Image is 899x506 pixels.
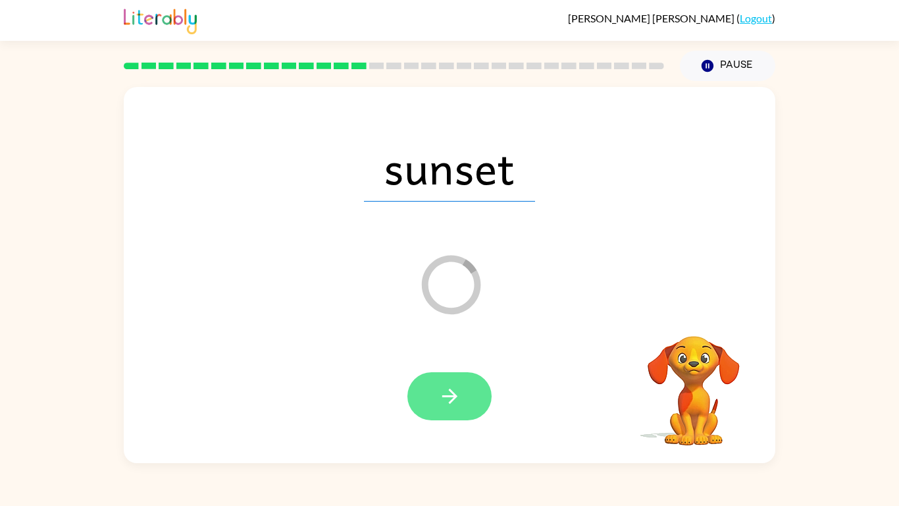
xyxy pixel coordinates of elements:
span: sunset [364,133,535,202]
div: ( ) [568,12,775,24]
button: Pause [680,51,775,81]
a: Logout [740,12,772,24]
img: Literably [124,5,197,34]
video: Your browser must support playing .mp4 files to use Literably. Please try using another browser. [628,316,759,447]
span: [PERSON_NAME] [PERSON_NAME] [568,12,736,24]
